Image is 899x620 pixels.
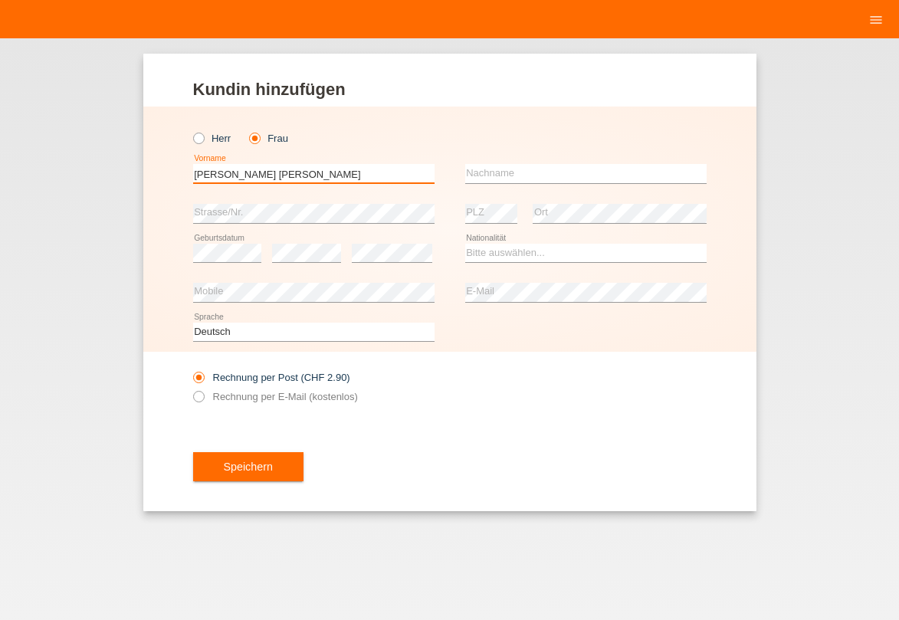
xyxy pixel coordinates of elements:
label: Rechnung per Post (CHF 2.90) [193,372,350,383]
h1: Kundin hinzufügen [193,80,707,99]
span: Speichern [224,461,273,473]
label: Rechnung per E-Mail (kostenlos) [193,391,358,402]
input: Rechnung per E-Mail (kostenlos) [193,391,203,410]
button: Speichern [193,452,303,481]
label: Herr [193,133,231,144]
input: Herr [193,133,203,143]
a: menu [861,15,891,24]
i: menu [868,12,884,28]
input: Rechnung per Post (CHF 2.90) [193,372,203,391]
input: Frau [249,133,259,143]
label: Frau [249,133,288,144]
